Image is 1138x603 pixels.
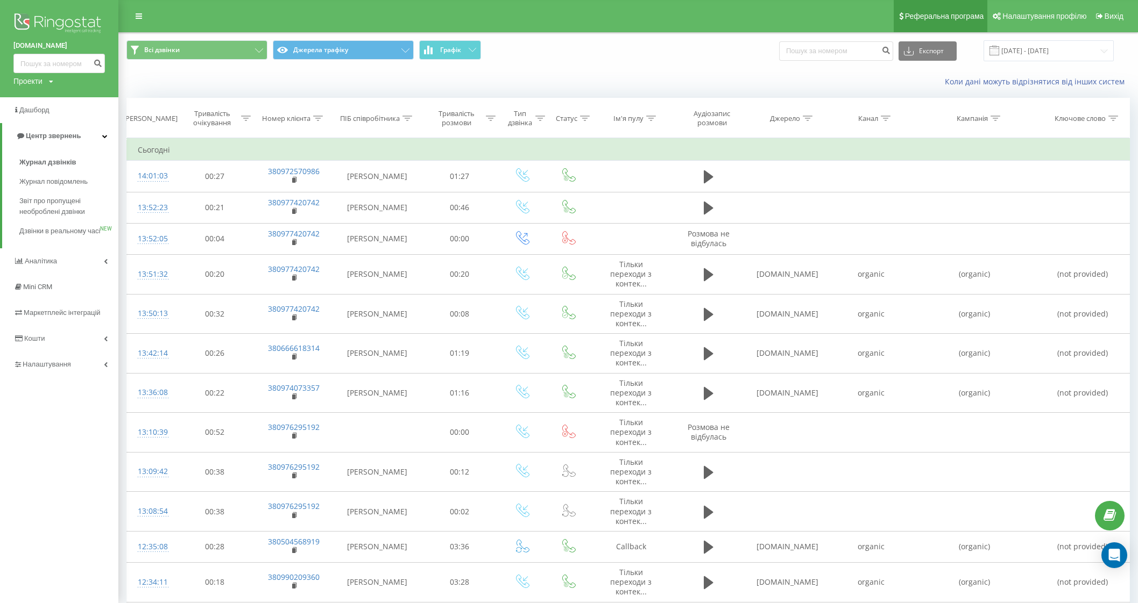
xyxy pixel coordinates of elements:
[334,563,421,602] td: [PERSON_NAME]
[334,334,421,374] td: [PERSON_NAME]
[19,153,118,172] a: Журнал дзвінків
[13,40,105,51] a: [DOMAIN_NAME]
[746,254,829,294] td: [DOMAIN_NAME]
[421,452,498,492] td: 00:12
[1036,373,1129,413] td: (not provided)
[899,41,957,61] button: Експорт
[913,563,1036,602] td: (organic)
[19,106,50,114] span: Дашборд
[138,197,166,218] div: 13:52:23
[176,492,254,532] td: 00:38
[340,114,400,123] div: ПІБ співробітника
[613,114,644,123] div: Ім'я пулу
[913,531,1036,562] td: (organic)
[421,161,498,192] td: 01:27
[913,373,1036,413] td: (organic)
[913,254,1036,294] td: (organic)
[1036,254,1129,294] td: (not provided)
[1036,531,1129,562] td: (not provided)
[138,343,166,364] div: 13:42:14
[421,192,498,223] td: 00:46
[1036,334,1129,374] td: (not provided)
[334,294,421,334] td: [PERSON_NAME]
[421,294,498,334] td: 00:08
[858,114,878,123] div: Канал
[829,373,913,413] td: organic
[138,382,166,403] div: 13:36:08
[610,496,652,526] span: Тiльки переходи з контек...
[610,417,652,447] span: Тiльки переходи з контек...
[421,492,498,532] td: 00:02
[138,572,166,593] div: 12:34:11
[591,531,672,562] td: Callback
[273,40,414,60] button: Джерела трафіку
[176,294,254,334] td: 00:32
[268,264,320,274] a: 380977420742
[913,294,1036,334] td: (organic)
[334,192,421,223] td: [PERSON_NAME]
[610,457,652,486] span: Тiльки переходи з контек...
[421,563,498,602] td: 03:28
[829,254,913,294] td: organic
[779,41,893,61] input: Пошук за номером
[26,132,81,140] span: Центр звернень
[556,114,577,123] div: Статус
[268,383,320,393] a: 380974073357
[334,373,421,413] td: [PERSON_NAME]
[746,373,829,413] td: [DOMAIN_NAME]
[610,567,652,597] span: Тiльки переходи з контек...
[176,413,254,453] td: 00:52
[421,413,498,453] td: 00:00
[268,343,320,353] a: 380666618314
[268,197,320,207] a: 380977420742
[176,531,254,562] td: 00:28
[829,563,913,602] td: organic
[746,563,829,602] td: [DOMAIN_NAME]
[1101,542,1127,568] div: Open Intercom Messenger
[176,223,254,254] td: 00:04
[1036,294,1129,334] td: (not provided)
[610,378,652,407] span: Тiльки переходи з контек...
[1105,12,1123,20] span: Вихід
[23,283,52,291] span: Mini CRM
[508,109,533,127] div: Тип дзвінка
[421,373,498,413] td: 01:16
[829,531,913,562] td: organic
[19,172,118,191] a: Журнал повідомлень
[176,334,254,374] td: 00:26
[127,139,1130,161] td: Сьогодні
[19,157,76,168] span: Журнал дзвінків
[24,334,45,342] span: Кошти
[19,176,88,187] span: Журнал повідомлень
[138,461,166,482] div: 13:09:42
[829,334,913,374] td: organic
[19,226,100,236] span: Дзвінки в реальному часі
[268,572,320,582] a: 380990209360
[24,308,101,317] span: Маркетплейс інтеграцій
[421,254,498,294] td: 00:20
[138,501,166,522] div: 13:08:54
[138,422,166,443] div: 13:10:39
[440,46,461,54] span: Графік
[268,422,320,432] a: 380976295192
[419,40,481,60] button: Графік
[268,166,320,176] a: 380972570986
[268,462,320,472] a: 380976295192
[945,76,1130,87] a: Коли дані можуть відрізнятися вiд інших систем
[421,334,498,374] td: 01:19
[688,422,730,442] span: Розмова не відбулась
[421,531,498,562] td: 03:36
[13,11,105,38] img: Ringostat logo
[19,191,118,221] a: Звіт про пропущені необроблені дзвінки
[13,76,43,87] div: Проекти
[186,109,238,127] div: Тривалість очікування
[176,452,254,492] td: 00:38
[1002,12,1086,20] span: Налаштування профілю
[610,299,652,328] span: Тiльки переходи з контек...
[176,373,254,413] td: 00:22
[19,196,113,217] span: Звіт про пропущені необроблені дзвінки
[138,264,166,285] div: 13:51:32
[138,228,166,249] div: 13:52:05
[334,452,421,492] td: [PERSON_NAME]
[176,161,254,192] td: 00:27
